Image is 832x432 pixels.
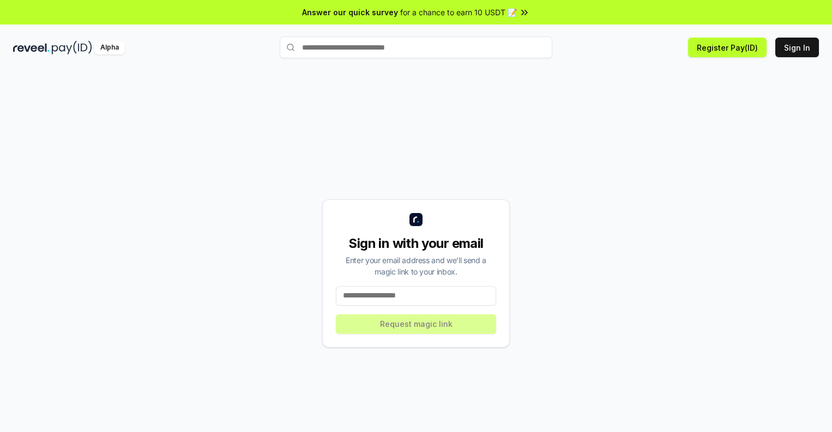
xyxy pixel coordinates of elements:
span: for a chance to earn 10 USDT 📝 [400,7,517,18]
button: Register Pay(ID) [688,38,767,57]
img: reveel_dark [13,41,50,54]
img: logo_small [409,213,423,226]
img: pay_id [52,41,92,54]
div: Enter your email address and we’ll send a magic link to your inbox. [336,254,496,277]
div: Sign in with your email [336,235,496,252]
span: Answer our quick survey [302,7,398,18]
div: Alpha [94,41,125,54]
button: Sign In [775,38,819,57]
